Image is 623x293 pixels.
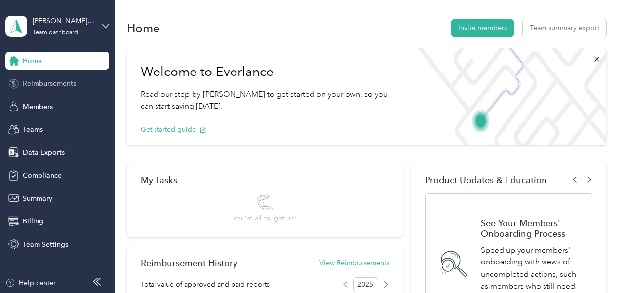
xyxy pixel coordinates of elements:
span: 2025 [353,277,377,292]
div: My Tasks [141,175,389,185]
span: Product Updates & Education [425,175,547,185]
span: Home [23,56,42,66]
button: Get started guide [141,124,206,135]
p: Read our step-by-[PERSON_NAME] to get started on your own, so you can start saving [DATE]. [141,88,396,112]
button: Team summary export [523,19,606,37]
span: Compliance [23,170,62,181]
button: Help center [5,278,56,288]
img: Welcome to everlance [410,48,606,145]
h2: Reimbursement History [141,258,237,268]
button: View Reimbursements [319,258,389,268]
h1: Welcome to Everlance [141,64,396,80]
span: Data Exports [23,147,65,158]
div: [PERSON_NAME] GROUP LLC [33,16,94,26]
span: Summary [23,193,52,204]
iframe: Everlance-gr Chat Button Frame [568,238,623,293]
span: Billing [23,216,43,226]
h1: Home [127,23,160,33]
span: Members [23,102,53,112]
button: Invite members [451,19,514,37]
span: Reimbursements [23,78,76,89]
div: Team dashboard [33,30,78,36]
span: Total value of approved and paid reports [141,279,270,290]
h1: See Your Members' Onboarding Process [481,218,581,239]
span: You’re all caught up! [233,213,297,223]
span: Teams [23,124,43,135]
span: Team Settings [23,239,68,250]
